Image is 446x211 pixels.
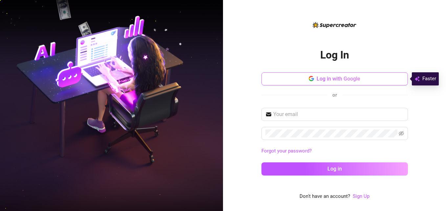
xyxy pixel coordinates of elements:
a: Forgot your password? [261,147,408,155]
button: Log in with Google [261,72,408,85]
h2: Log In [320,48,349,62]
span: eye-invisible [399,131,404,136]
a: Forgot your password? [261,148,312,154]
img: svg%3e [414,75,420,83]
a: Sign Up [353,193,369,199]
input: Your email [273,110,404,118]
span: or [332,92,337,98]
span: Log in with Google [317,76,360,82]
a: Sign Up [353,193,369,200]
img: logo-BBDzfeDw.svg [313,22,356,28]
span: Faster [422,75,436,83]
button: Log in [261,162,408,176]
span: Log in [327,166,342,172]
span: Don't have an account? [300,193,350,200]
